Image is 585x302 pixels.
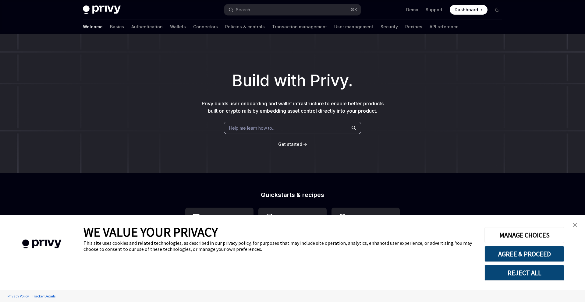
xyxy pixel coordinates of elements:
[573,223,577,227] img: close banner
[30,291,57,301] a: Tracker Details
[484,246,564,262] button: AGREE & PROCEED
[225,19,265,34] a: Policies & controls
[484,265,564,281] button: REJECT ALL
[10,69,575,93] h1: Build with Privy.
[351,7,357,12] span: ⌘ K
[450,5,487,15] a: Dashboard
[278,141,302,147] a: Get started
[278,142,302,147] span: Get started
[193,19,218,34] a: Connectors
[258,208,327,270] a: **** **** **** ***Use the React Native SDK to build a mobile app on Solana.
[110,19,124,34] a: Basics
[9,231,74,257] img: company logo
[569,219,581,231] a: close banner
[6,291,30,301] a: Privacy Policy
[492,5,502,15] button: Toggle dark mode
[83,19,103,34] a: Welcome
[331,208,400,270] a: **** *****Whitelabel login, wallets, and user management with your own UI and branding.
[83,5,121,14] img: dark logo
[455,7,478,13] span: Dashboard
[83,224,218,240] span: WE VALUE YOUR PRIVACY
[334,19,373,34] a: User management
[405,19,422,34] a: Recipes
[131,19,163,34] a: Authentication
[426,7,442,13] a: Support
[272,19,327,34] a: Transaction management
[170,19,186,34] a: Wallets
[83,240,475,252] div: This site uses cookies and related technologies, as described in our privacy policy, for purposes...
[202,100,384,114] span: Privy builds user onboarding and wallet infrastructure to enable better products built on crypto ...
[484,227,564,243] button: MANAGE CHOICES
[236,6,253,13] div: Search...
[406,7,418,13] a: Demo
[229,125,275,131] span: Help me learn how to…
[381,19,398,34] a: Security
[224,4,361,15] button: Search...⌘K
[430,19,459,34] a: API reference
[185,192,400,198] h2: Quickstarts & recipes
